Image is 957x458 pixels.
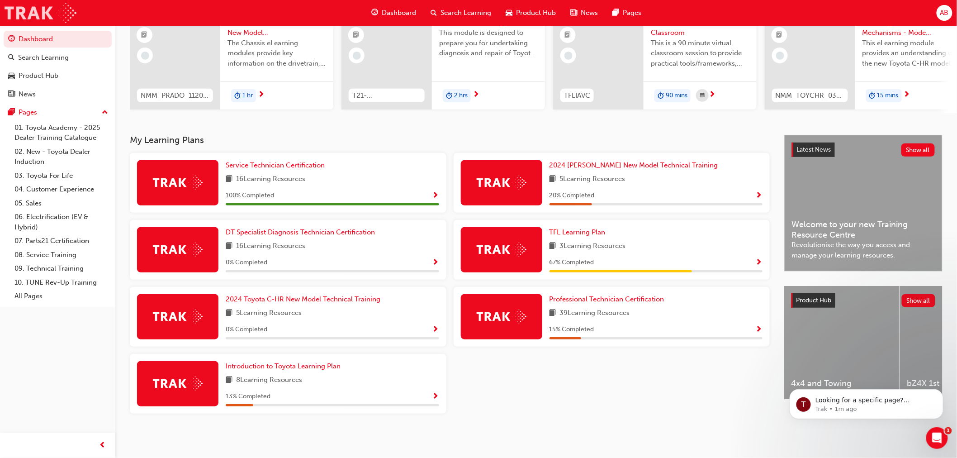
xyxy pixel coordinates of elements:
[564,91,590,101] span: TFLIAVC
[940,8,949,18] span: AB
[550,294,668,305] a: Professional Technician Certification
[226,308,232,319] span: book-icon
[776,370,957,434] iframe: Intercom notifications message
[11,210,112,234] a: 06. Electrification (EV & Hybrid)
[242,91,253,101] span: 1 hr
[432,393,439,401] span: Show Progress
[19,89,36,100] div: News
[792,219,935,240] span: Welcome to your new Training Resource Centre
[431,7,437,19] span: search-icon
[8,91,15,99] span: news-icon
[550,161,718,169] span: 2024 [PERSON_NAME] New Model Technical Training
[791,293,935,308] a: Product HubShow all
[869,90,876,102] span: duration-icon
[756,326,763,334] span: Show Progress
[18,52,69,63] div: Search Learning
[424,4,499,22] a: search-iconSearch Learning
[153,243,203,257] img: Trak
[365,4,424,22] a: guage-iconDashboard
[226,361,344,372] a: Introduction to Toyota Learning Plan
[11,196,112,210] a: 05. Sales
[581,8,598,18] span: News
[236,308,302,319] span: 5 Learning Resources
[516,8,556,18] span: Product Hub
[904,91,910,99] span: next-icon
[756,190,763,201] button: Show Progress
[792,143,935,157] a: Latest NewsShow all
[352,91,421,101] span: T21-FOD_HVIS_PREREQ
[11,169,112,183] a: 03. Toyota For Life
[506,7,513,19] span: car-icon
[353,52,361,60] span: learningRecordVerb_NONE-icon
[784,286,900,399] a: 4x4 and Towing
[4,67,112,84] a: Product Hub
[99,440,106,451] span: prev-icon
[432,192,439,200] span: Show Progress
[8,35,15,43] span: guage-icon
[142,29,148,41] span: booktick-icon
[226,391,270,402] span: 13 % Completed
[11,262,112,276] a: 09. Technical Training
[439,28,538,58] span: This module is designed to prepare you for undertaking diagnosis and repair of Toyota & Lexus Ele...
[226,227,379,238] a: DT Specialist Diagnosis Technician Certification
[901,143,935,157] button: Show all
[709,91,715,99] span: next-icon
[432,257,439,268] button: Show Progress
[4,104,112,121] button: Pages
[11,145,112,169] a: 02. New - Toyota Dealer Induction
[258,91,265,99] span: next-icon
[756,257,763,268] button: Show Progress
[560,174,625,185] span: 5 Learning Resources
[666,91,687,101] span: 90 mins
[153,377,203,391] img: Trak
[477,176,526,190] img: Trak
[236,375,302,386] span: 8 Learning Resources
[560,308,630,319] span: 39 Learning Resources
[937,5,952,21] button: AB
[226,161,325,169] span: Service Technician Certification
[382,8,417,18] span: Dashboard
[4,86,112,103] a: News
[550,160,722,171] a: 2024 [PERSON_NAME] New Model Technical Training
[700,90,705,101] span: calendar-icon
[550,241,556,252] span: book-icon
[432,391,439,402] button: Show Progress
[550,191,595,201] span: 20 % Completed
[550,174,556,185] span: book-icon
[236,241,305,252] span: 16 Learning Resources
[226,174,232,185] span: book-icon
[5,3,76,23] img: Trak
[796,296,832,304] span: Product Hub
[477,310,526,324] img: Trak
[226,375,232,386] span: book-icon
[902,294,936,307] button: Show all
[4,29,112,104] button: DashboardSearch LearningProduct HubNews
[756,324,763,335] button: Show Progress
[776,91,844,101] span: NMM_TOYCHR_032024_MODULE_1
[432,259,439,267] span: Show Progress
[432,190,439,201] button: Show Progress
[777,29,783,41] span: booktick-icon
[11,182,112,196] a: 04. Customer Experience
[11,289,112,303] a: All Pages
[926,427,948,449] iframe: Intercom live chat
[226,294,384,305] a: 2024 Toyota C-HR New Model Technical Training
[441,8,492,18] span: Search Learning
[432,324,439,335] button: Show Progress
[784,135,943,272] a: Latest NewsShow allWelcome to your new Training Resource CentreRevolutionise the way you access a...
[8,72,15,80] span: car-icon
[550,258,594,268] span: 67 % Completed
[236,174,305,185] span: 16 Learning Resources
[226,160,328,171] a: Service Technician Certification
[226,258,267,268] span: 0 % Completed
[11,248,112,262] a: 08. Service Training
[11,276,112,290] a: 10. TUNE Rev-Up Training
[565,29,571,41] span: booktick-icon
[550,308,556,319] span: book-icon
[613,7,620,19] span: pages-icon
[141,52,149,60] span: learningRecordVerb_NONE-icon
[606,4,649,22] a: pages-iconPages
